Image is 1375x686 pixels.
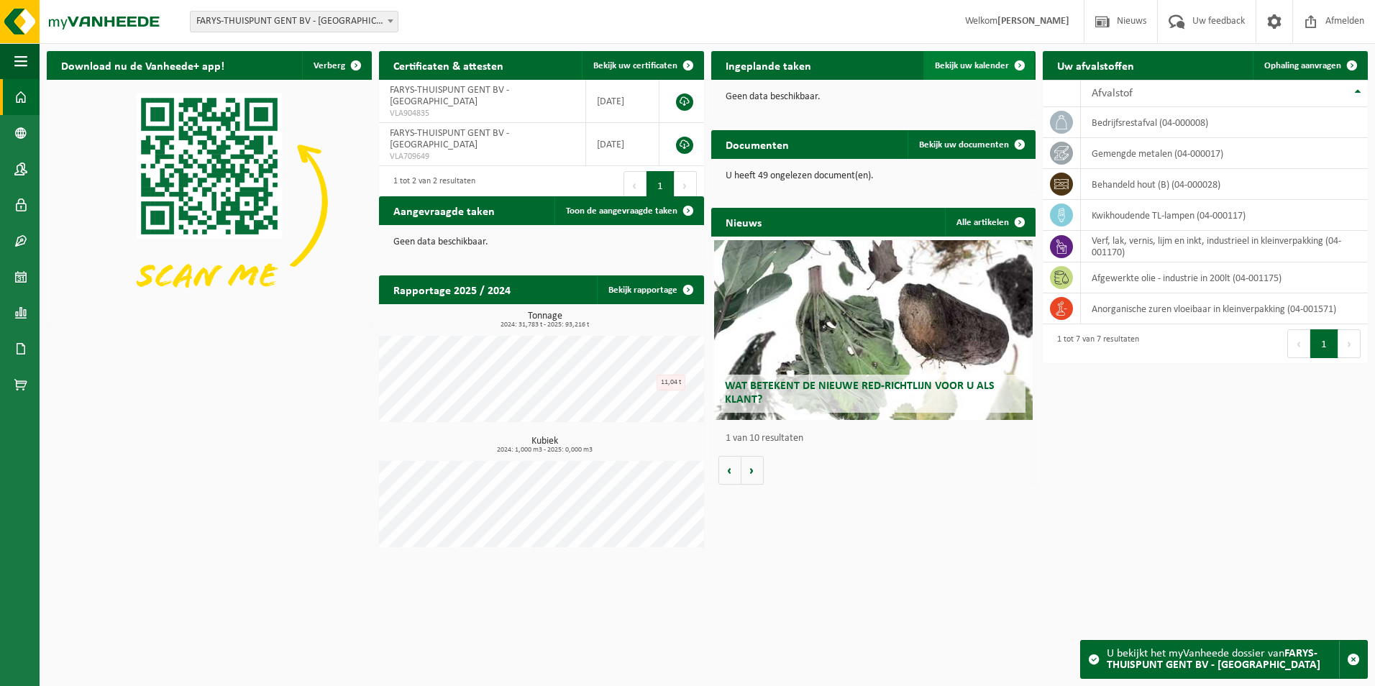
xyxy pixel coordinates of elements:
span: Wat betekent de nieuwe RED-richtlijn voor u als klant? [725,380,995,406]
p: 1 van 10 resultaten [726,434,1029,444]
span: VLA904835 [390,108,575,119]
h2: Rapportage 2025 / 2024 [379,275,525,303]
button: 1 [1310,329,1338,358]
button: Previous [1287,329,1310,358]
span: VLA709649 [390,151,575,163]
div: 11,04 t [657,375,685,390]
span: 2024: 1,000 m3 - 2025: 0,000 m3 [386,447,704,454]
span: FARYS-THUISPUNT GENT BV - MARIAKERKE [190,11,398,32]
p: U heeft 49 ongelezen document(en). [726,171,1022,181]
td: [DATE] [586,80,659,123]
div: 1 tot 7 van 7 resultaten [1050,328,1139,360]
button: Vorige [718,456,741,485]
button: Previous [623,171,647,200]
span: FARYS-THUISPUNT GENT BV - MARIAKERKE [191,12,398,32]
span: Bekijk uw kalender [935,61,1009,70]
h2: Nieuws [711,208,776,236]
a: Ophaling aanvragen [1253,51,1366,80]
img: Download de VHEPlus App [47,80,372,324]
h2: Uw afvalstoffen [1043,51,1148,79]
h2: Documenten [711,130,803,158]
a: Wat betekent de nieuwe RED-richtlijn voor u als klant? [714,240,1033,420]
p: Geen data beschikbaar. [393,237,690,247]
a: Alle artikelen [945,208,1034,237]
a: Bekijk rapportage [597,275,703,304]
span: Afvalstof [1092,88,1133,99]
a: Toon de aangevraagde taken [554,196,703,225]
strong: FARYS-THUISPUNT GENT BV - [GEOGRAPHIC_DATA] [1107,648,1320,671]
p: Geen data beschikbaar. [726,92,1022,102]
td: [DATE] [586,123,659,166]
div: 1 tot 2 van 2 resultaten [386,170,475,201]
h2: Aangevraagde taken [379,196,509,224]
div: U bekijkt het myVanheede dossier van [1107,641,1339,678]
span: Ophaling aanvragen [1264,61,1341,70]
h2: Ingeplande taken [711,51,826,79]
button: Verberg [302,51,370,80]
td: kwikhoudende TL-lampen (04-000117) [1081,200,1368,231]
td: anorganische zuren vloeibaar in kleinverpakking (04-001571) [1081,293,1368,324]
strong: [PERSON_NAME] [997,16,1069,27]
td: behandeld hout (B) (04-000028) [1081,169,1368,200]
button: Volgende [741,456,764,485]
span: Verberg [314,61,345,70]
span: 2024: 31,783 t - 2025: 93,216 t [386,321,704,329]
td: bedrijfsrestafval (04-000008) [1081,107,1368,138]
span: FARYS-THUISPUNT GENT BV - [GEOGRAPHIC_DATA] [390,128,509,150]
a: Bekijk uw kalender [923,51,1034,80]
h3: Tonnage [386,311,704,329]
a: Bekijk uw certificaten [582,51,703,80]
td: afgewerkte olie - industrie in 200lt (04-001175) [1081,262,1368,293]
span: Toon de aangevraagde taken [566,206,677,216]
button: Next [1338,329,1361,358]
h3: Kubiek [386,436,704,454]
td: verf, lak, vernis, lijm en inkt, industrieel in kleinverpakking (04-001170) [1081,231,1368,262]
span: FARYS-THUISPUNT GENT BV - [GEOGRAPHIC_DATA] [390,85,509,107]
a: Bekijk uw documenten [908,130,1034,159]
h2: Certificaten & attesten [379,51,518,79]
button: Next [675,171,697,200]
h2: Download nu de Vanheede+ app! [47,51,239,79]
span: Bekijk uw certificaten [593,61,677,70]
span: Bekijk uw documenten [919,140,1009,150]
td: gemengde metalen (04-000017) [1081,138,1368,169]
button: 1 [647,171,675,200]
